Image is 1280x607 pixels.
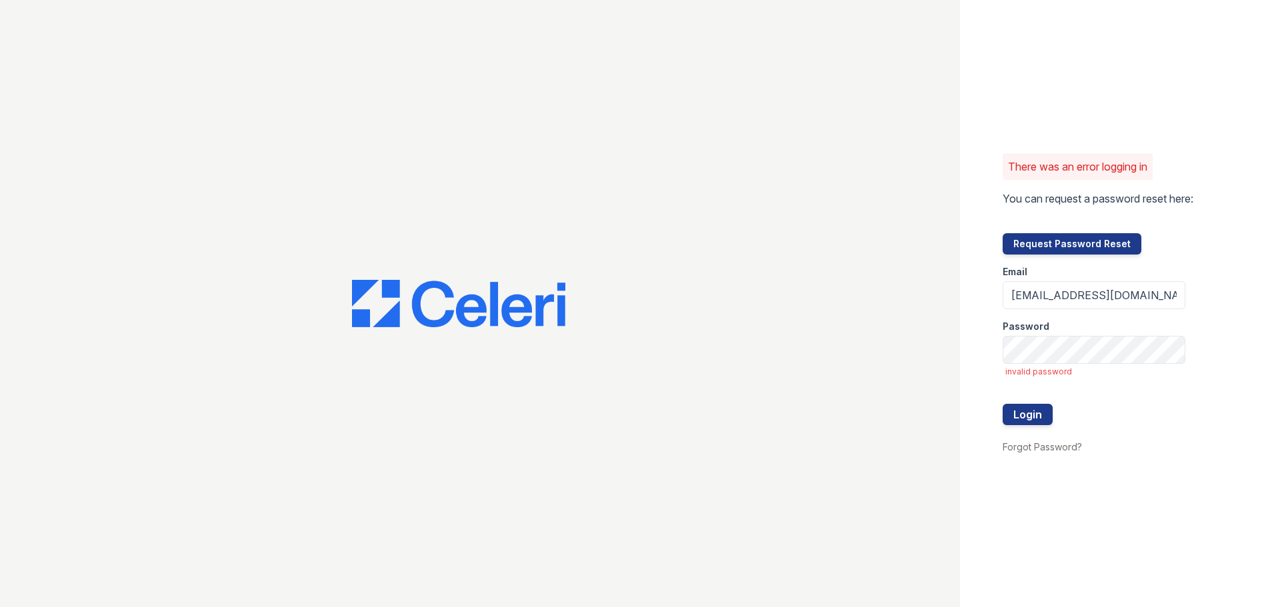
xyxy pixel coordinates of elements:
[1003,265,1027,279] label: Email
[1008,159,1147,175] p: There was an error logging in
[1003,233,1141,255] button: Request Password Reset
[352,280,565,328] img: CE_Logo_Blue-a8612792a0a2168367f1c8372b55b34899dd931a85d93a1a3d3e32e68fde9ad4.png
[1005,366,1185,377] span: invalid password
[1003,404,1053,425] button: Login
[1003,441,1082,452] a: Forgot Password?
[1003,320,1049,333] label: Password
[1003,191,1193,207] p: You can request a password reset here:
